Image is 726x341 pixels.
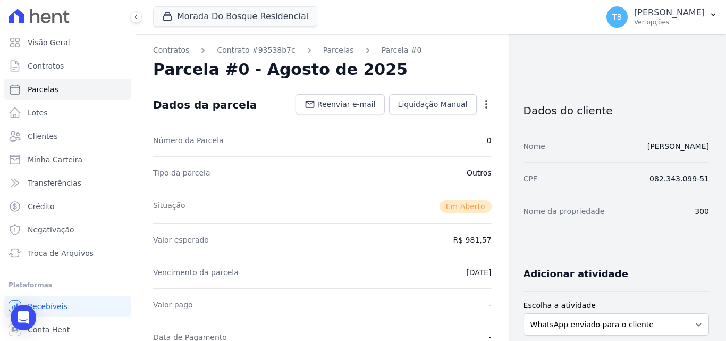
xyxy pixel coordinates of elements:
dd: 0 [487,135,492,146]
dt: Nome da propriedade [524,206,605,217]
dt: CPF [524,173,537,184]
h3: Dados do cliente [524,104,709,117]
h3: Adicionar atividade [524,268,628,280]
dt: Número da Parcela [153,135,224,146]
a: Contratos [153,45,189,56]
a: Clientes [4,126,131,147]
span: Crédito [28,201,55,212]
div: Open Intercom Messenger [11,305,36,330]
div: Plataformas [9,279,127,292]
span: Lotes [28,107,48,118]
span: Em Aberto [440,200,492,213]
span: Transferências [28,178,81,188]
span: Liquidação Manual [398,99,468,110]
p: Ver opções [634,18,705,27]
a: Parcela #0 [382,45,422,56]
p: [PERSON_NAME] [634,7,705,18]
dt: Valor pago [153,300,193,310]
dd: [DATE] [466,267,491,278]
button: Morada Do Bosque Residencial [153,6,317,27]
dt: Nome [524,141,545,152]
dd: 082.343.099-51 [649,173,709,184]
a: Contratos [4,55,131,77]
a: Recebíveis [4,296,131,317]
dt: Tipo da parcela [153,168,210,178]
a: Parcelas [4,79,131,100]
a: Parcelas [323,45,354,56]
span: Clientes [28,131,57,142]
span: Reenviar e-mail [317,99,376,110]
a: Contrato #93538b7c [217,45,295,56]
a: Crédito [4,196,131,217]
a: Transferências [4,172,131,194]
span: Negativação [28,224,74,235]
label: Escolha a atividade [524,300,709,311]
a: Visão Geral [4,32,131,53]
span: TB [612,13,622,21]
span: Contratos [28,61,64,71]
a: Conta Hent [4,319,131,340]
dt: Situação [153,200,185,213]
a: Reenviar e-mail [296,94,385,114]
dd: Outros [467,168,492,178]
dd: R$ 981,57 [453,235,492,245]
a: Lotes [4,102,131,123]
span: Minha Carteira [28,154,82,165]
dd: - [489,300,492,310]
dd: 300 [695,206,709,217]
a: Negativação [4,219,131,240]
h2: Parcela #0 - Agosto de 2025 [153,60,408,79]
span: Visão Geral [28,37,70,48]
div: Dados da parcela [153,98,257,111]
dt: Vencimento da parcela [153,267,239,278]
a: Minha Carteira [4,149,131,170]
a: Troca de Arquivos [4,243,131,264]
a: [PERSON_NAME] [647,142,709,151]
span: Conta Hent [28,325,70,335]
nav: Breadcrumb [153,45,492,56]
dt: Valor esperado [153,235,209,245]
button: TB [PERSON_NAME] Ver opções [598,2,726,32]
span: Recebíveis [28,301,67,312]
span: Parcelas [28,84,58,95]
span: Troca de Arquivos [28,248,94,259]
a: Liquidação Manual [389,94,477,114]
